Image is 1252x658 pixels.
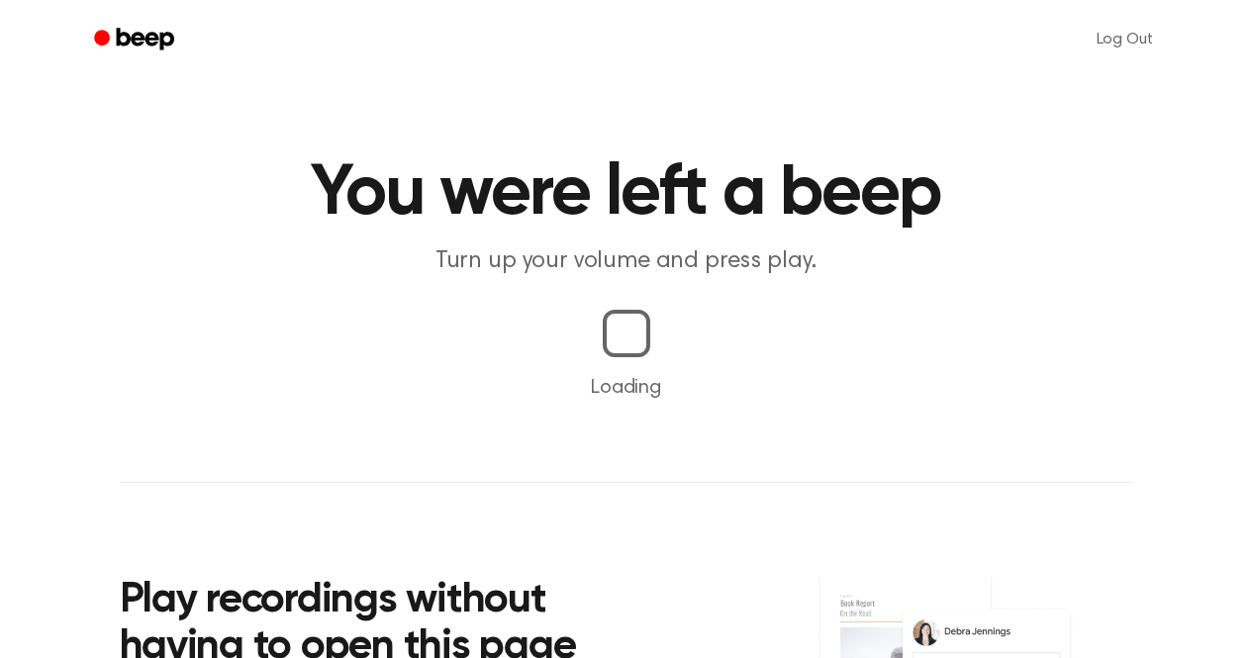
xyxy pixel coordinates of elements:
p: Turn up your volume and press play. [246,245,1007,278]
p: Loading [24,373,1228,403]
h1: You were left a beep [120,158,1133,230]
a: Log Out [1077,16,1173,63]
a: Beep [80,21,192,59]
